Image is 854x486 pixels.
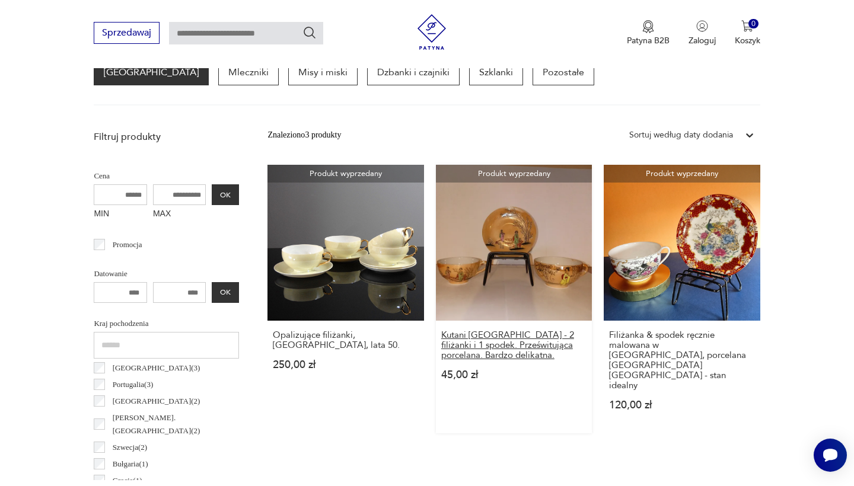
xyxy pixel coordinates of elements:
[629,129,733,142] div: Sortuj według daty dodania
[113,411,240,437] p: [PERSON_NAME]. [GEOGRAPHIC_DATA] ( 2 )
[113,395,200,408] p: [GEOGRAPHIC_DATA] ( 2 )
[113,458,148,471] p: Bułgaria ( 1 )
[94,267,239,280] p: Datowanie
[627,20,670,46] button: Patyna B2B
[469,59,523,85] a: Szklanki
[748,19,759,29] div: 0
[689,20,716,46] button: Zaloguj
[94,22,160,44] button: Sprzedawaj
[212,184,239,205] button: OK
[604,165,760,433] a: Produkt wyprzedanyFiliżanka & spodek ręcznie malowana w pawie, porcelana Yamasen Japonia - stan i...
[94,130,239,143] p: Filtruj produkty
[436,165,592,433] a: Produkt wyprzedanyKutani Japonia - 2 filiżanki i 1 spodek. Prześwitująca porcelana. Bardzo delika...
[113,362,200,375] p: [GEOGRAPHIC_DATA] ( 3 )
[94,205,147,224] label: MIN
[113,238,142,251] p: Promocja
[441,370,587,380] p: 45,00 zł
[94,59,209,85] a: [GEOGRAPHIC_DATA]
[212,282,239,303] button: OK
[94,170,239,183] p: Cena
[113,378,154,391] p: Portugalia ( 3 )
[441,330,587,360] h3: Kutani [GEOGRAPHIC_DATA] - 2 filiżanki i 1 spodek. Prześwitująca porcelana. Bardzo delikatna.
[367,59,460,85] a: Dzbanki i czajniki
[273,360,418,370] p: 250,00 zł
[113,441,148,454] p: Szwecja ( 2 )
[642,20,654,33] img: Ikona medalu
[814,439,847,472] iframe: Smartsupp widget button
[735,20,760,46] button: 0Koszyk
[273,330,418,350] h3: Opalizujące filiżanki, [GEOGRAPHIC_DATA], lata 50.
[609,400,754,410] p: 120,00 zł
[609,330,754,391] h3: Filiżanka & spodek ręcznie malowana w [GEOGRAPHIC_DATA], porcelana [GEOGRAPHIC_DATA] [GEOGRAPHIC_...
[94,30,160,38] a: Sprzedawaj
[627,20,670,46] a: Ikona medaluPatyna B2B
[741,20,753,32] img: Ikona koszyka
[94,317,239,330] p: Kraj pochodzenia
[302,25,317,40] button: Szukaj
[153,205,206,224] label: MAX
[689,35,716,46] p: Zaloguj
[414,14,450,50] img: Patyna - sklep z meblami i dekoracjami vintage
[627,35,670,46] p: Patyna B2B
[735,35,760,46] p: Koszyk
[267,165,423,433] a: Produkt wyprzedanyOpalizujące filiżanki, Japonia, lata 50.Opalizujące filiżanki, [GEOGRAPHIC_DATA...
[696,20,708,32] img: Ikonka użytkownika
[533,59,594,85] a: Pozostałe
[267,129,341,142] div: Znaleziono 3 produkty
[288,59,358,85] a: Misy i miski
[218,59,279,85] a: Mleczniki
